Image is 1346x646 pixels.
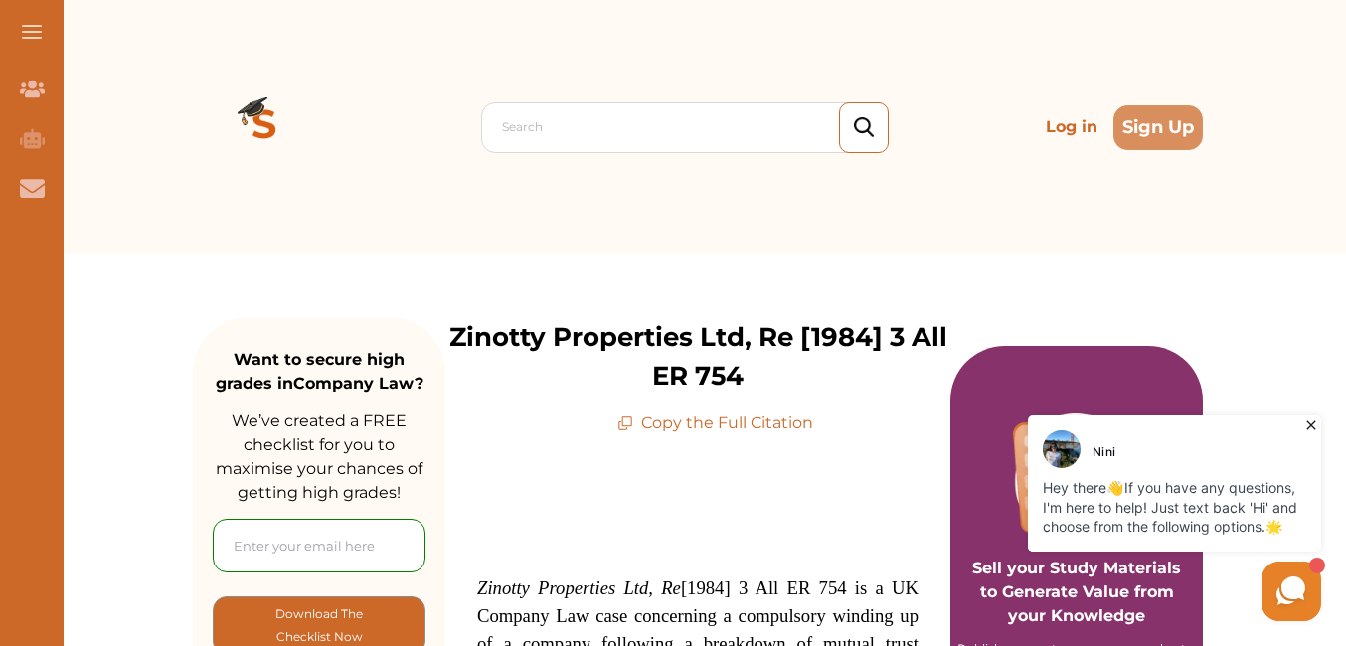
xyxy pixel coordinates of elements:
[216,411,422,502] span: We’ve created a FREE checklist for you to maximise your chances of getting high grades!
[216,350,423,393] strong: Want to secure high grades in Company Law ?
[854,117,874,138] img: search_icon
[1038,107,1105,147] p: Log in
[617,411,813,435] p: Copy the Full Citation
[213,519,425,572] input: Enter your email here
[869,410,1326,626] iframe: HelpCrunch
[1113,105,1203,150] button: Sign Up
[477,577,681,598] em: Zinotty Properties Ltd, Re
[193,56,336,199] img: Logo
[445,318,950,396] p: Zinotty Properties Ltd, Re [1984] 3 All ER 754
